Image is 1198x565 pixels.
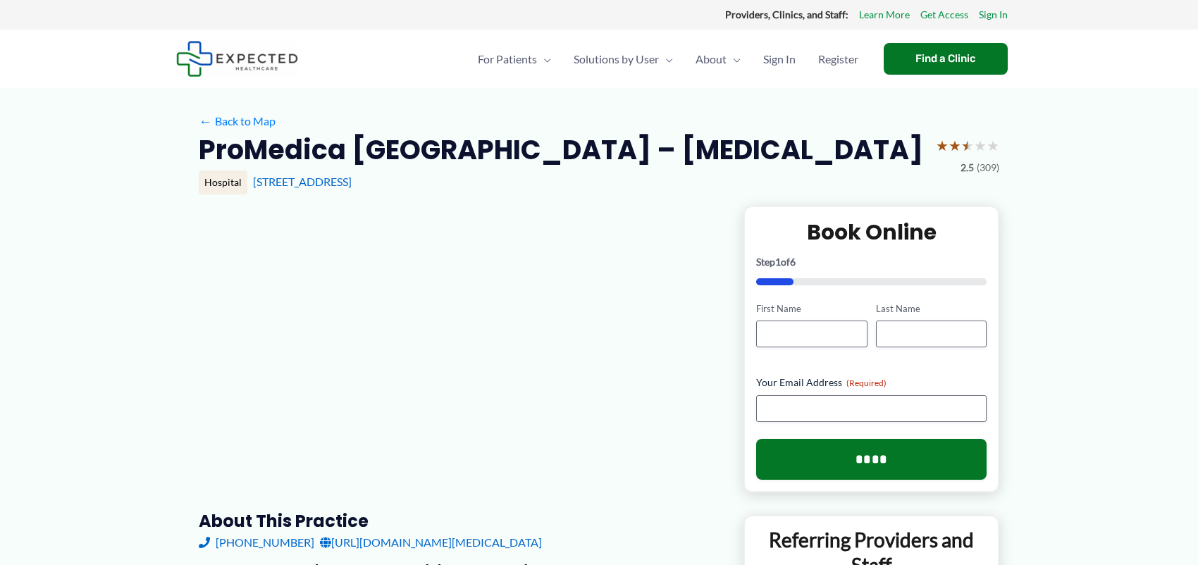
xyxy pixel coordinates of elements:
[199,111,276,132] a: ←Back to Map
[684,35,752,84] a: AboutMenu Toggle
[696,35,727,84] span: About
[876,302,987,316] label: Last Name
[467,35,562,84] a: For PatientsMenu Toggle
[961,159,974,177] span: 2.5
[467,35,870,84] nav: Primary Site Navigation
[199,510,721,532] h3: About this practice
[974,132,987,159] span: ★
[176,41,298,77] img: Expected Healthcare Logo - side, dark font, small
[977,159,999,177] span: (309)
[727,35,741,84] span: Menu Toggle
[987,132,999,159] span: ★
[790,256,796,268] span: 6
[756,302,867,316] label: First Name
[763,35,796,84] span: Sign In
[884,43,1008,75] a: Find a Clinic
[807,35,870,84] a: Register
[574,35,659,84] span: Solutions by User
[752,35,807,84] a: Sign In
[199,114,212,128] span: ←
[756,375,987,390] label: Your Email Address
[199,170,247,194] div: Hospital
[659,35,673,84] span: Menu Toggle
[478,35,537,84] span: For Patients
[846,378,887,388] span: (Required)
[775,256,781,268] span: 1
[979,6,1008,24] a: Sign In
[537,35,551,84] span: Menu Toggle
[936,132,949,159] span: ★
[562,35,684,84] a: Solutions by UserMenu Toggle
[199,132,923,167] h2: ProMedica [GEOGRAPHIC_DATA] – [MEDICAL_DATA]
[961,132,974,159] span: ★
[756,257,987,267] p: Step of
[199,532,314,553] a: [PHONE_NUMBER]
[253,175,352,188] a: [STREET_ADDRESS]
[920,6,968,24] a: Get Access
[756,218,987,246] h2: Book Online
[320,532,542,553] a: [URL][DOMAIN_NAME][MEDICAL_DATA]
[859,6,910,24] a: Learn More
[725,8,848,20] strong: Providers, Clinics, and Staff:
[949,132,961,159] span: ★
[818,35,858,84] span: Register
